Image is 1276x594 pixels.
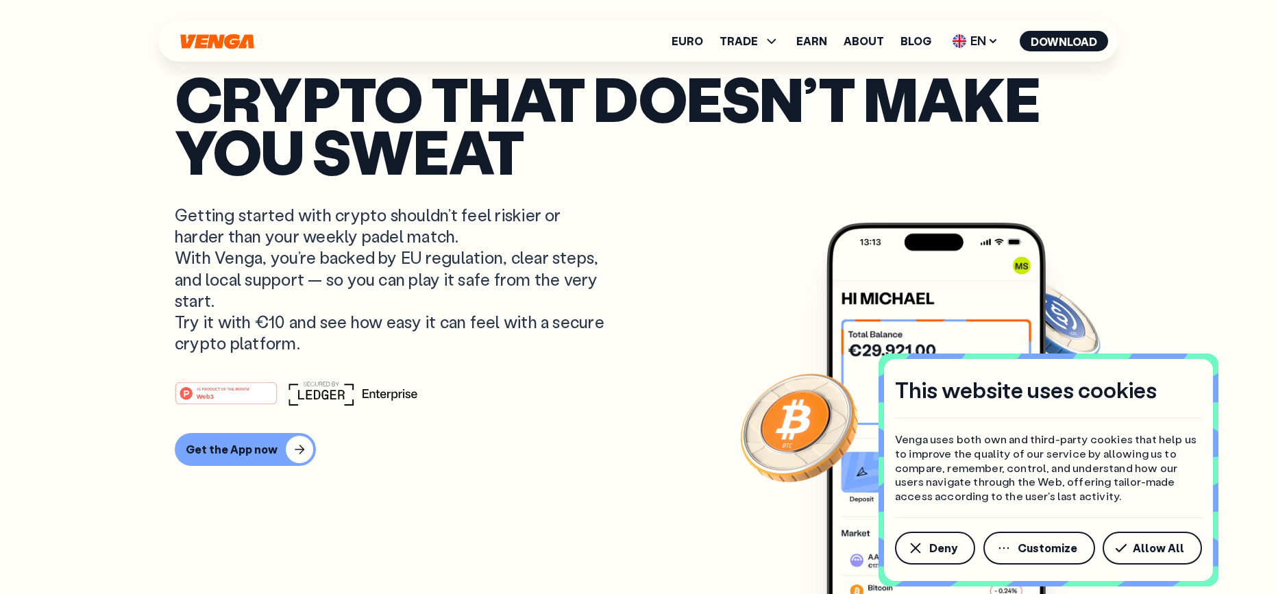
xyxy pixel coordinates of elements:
[895,532,975,565] button: Deny
[1020,31,1108,51] button: Download
[1103,532,1202,565] button: Allow All
[720,36,758,47] span: TRADE
[175,433,316,466] button: Get the App now
[175,433,1101,466] a: Get the App now
[720,33,780,49] span: TRADE
[844,36,884,47] a: About
[796,36,827,47] a: Earn
[953,34,966,48] img: flag-uk
[900,36,931,47] a: Blog
[1005,273,1103,371] img: USDC coin
[983,532,1095,565] button: Customize
[186,443,278,456] div: Get the App now
[179,34,256,49] svg: Home
[672,36,703,47] a: Euro
[197,393,214,400] tspan: Web3
[948,30,1003,52] span: EN
[737,365,861,488] img: Bitcoin
[197,387,249,391] tspan: #1 PRODUCT OF THE MONTH
[175,72,1101,177] p: Crypto that doesn’t make you sweat
[1018,543,1077,554] span: Customize
[929,543,957,554] span: Deny
[175,390,278,408] a: #1 PRODUCT OF THE MONTHWeb3
[895,432,1202,504] p: Venga uses both own and third-party cookies that help us to improve the quality of our service by...
[175,204,608,354] p: Getting started with crypto shouldn’t feel riskier or harder than your weekly padel match. With V...
[895,375,1157,404] h4: This website uses cookies
[1133,543,1184,554] span: Allow All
